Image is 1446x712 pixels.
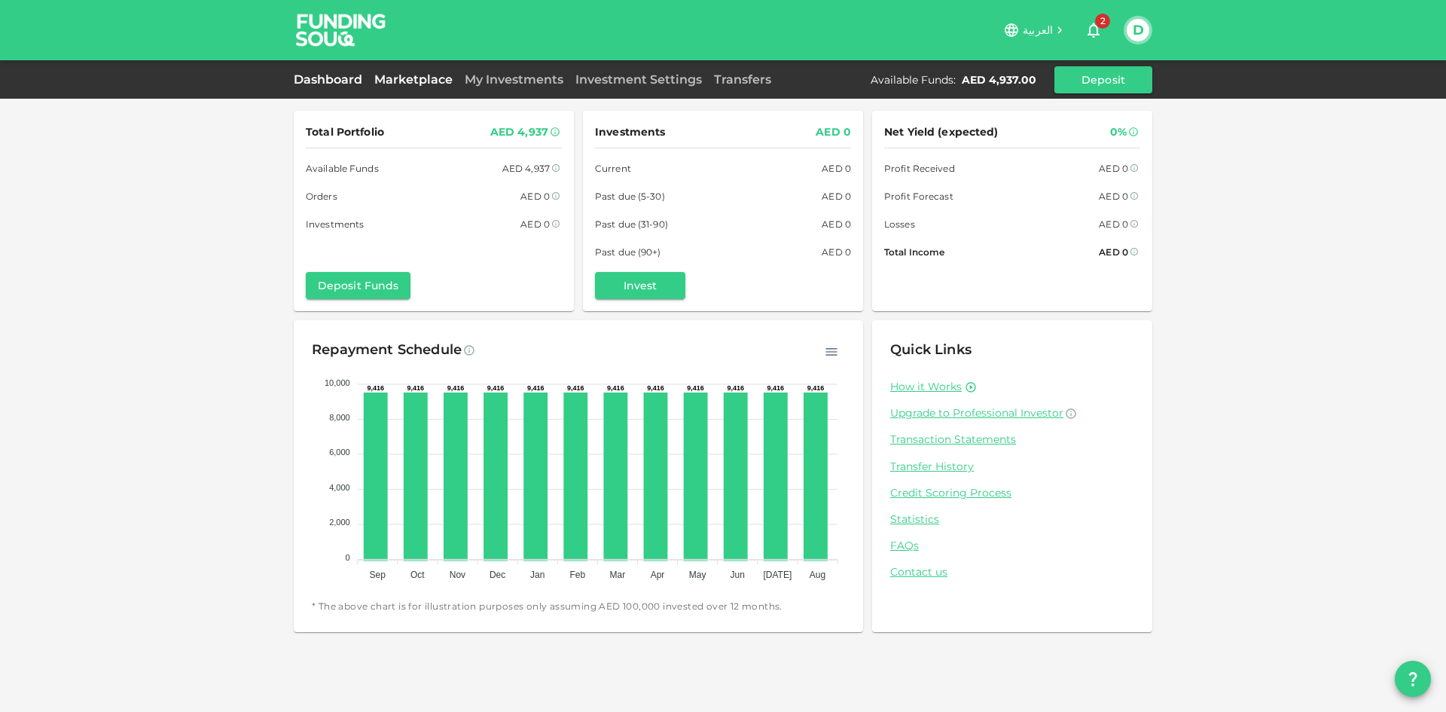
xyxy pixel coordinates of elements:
[890,432,1134,447] a: Transaction Statements
[871,72,956,87] div: Available Funds :
[490,123,548,142] div: AED 4,937
[1078,15,1109,45] button: 2
[595,272,685,299] button: Invest
[294,72,368,87] a: Dashboard
[520,188,550,204] div: AED 0
[884,216,915,232] span: Losses
[595,244,661,260] span: Past due (90+)
[822,216,851,232] div: AED 0
[822,160,851,176] div: AED 0
[530,570,545,580] tspan: Jan
[884,244,944,260] span: Total Income
[822,244,851,260] div: AED 0
[1099,244,1128,260] div: AED 0
[816,123,851,142] div: AED 0
[595,188,665,204] span: Past due (5-30)
[329,413,350,422] tspan: 8,000
[569,72,708,87] a: Investment Settings
[346,553,350,562] tspan: 0
[651,570,665,580] tspan: Apr
[459,72,569,87] a: My Investments
[890,341,972,358] span: Quick Links
[312,599,845,614] span: * The above chart is for illustration purposes only assuming AED 100,000 invested over 12 months.
[731,570,745,580] tspan: Jun
[689,570,706,580] tspan: May
[890,512,1134,527] a: Statistics
[306,123,384,142] span: Total Portfolio
[306,160,379,176] span: Available Funds
[502,160,550,176] div: AED 4,937
[1054,66,1152,93] button: Deposit
[962,72,1036,87] div: AED 4,937.00
[410,570,425,580] tspan: Oct
[763,570,792,580] tspan: [DATE]
[810,570,825,580] tspan: Aug
[1095,14,1110,29] span: 2
[329,448,350,457] tspan: 6,000
[595,216,668,232] span: Past due (31-90)
[884,160,955,176] span: Profit Received
[1099,188,1128,204] div: AED 0
[1099,160,1128,176] div: AED 0
[1395,661,1431,697] button: question
[329,483,350,492] tspan: 4,000
[822,188,851,204] div: AED 0
[1099,216,1128,232] div: AED 0
[884,123,999,142] span: Net Yield (expected)
[890,460,1134,474] a: Transfer History
[325,378,350,387] tspan: 10,000
[890,380,962,394] a: How it Works
[890,406,1134,420] a: Upgrade to Professional Investor
[490,570,505,580] tspan: Dec
[312,338,462,362] div: Repayment Schedule
[708,72,777,87] a: Transfers
[595,160,631,176] span: Current
[329,518,350,527] tspan: 2,000
[368,72,459,87] a: Marketplace
[1110,123,1127,142] div: 0%
[1127,19,1149,41] button: D
[890,486,1134,500] a: Credit Scoring Process
[520,216,550,232] div: AED 0
[1023,23,1053,37] span: العربية
[569,570,585,580] tspan: Feb
[890,565,1134,579] a: Contact us
[890,406,1063,420] span: Upgrade to Professional Investor
[890,539,1134,553] a: FAQs
[595,123,665,142] span: Investments
[306,188,337,204] span: Orders
[306,216,364,232] span: Investments
[370,570,386,580] tspan: Sep
[884,188,953,204] span: Profit Forecast
[610,570,626,580] tspan: Mar
[450,570,465,580] tspan: Nov
[306,272,410,299] button: Deposit Funds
